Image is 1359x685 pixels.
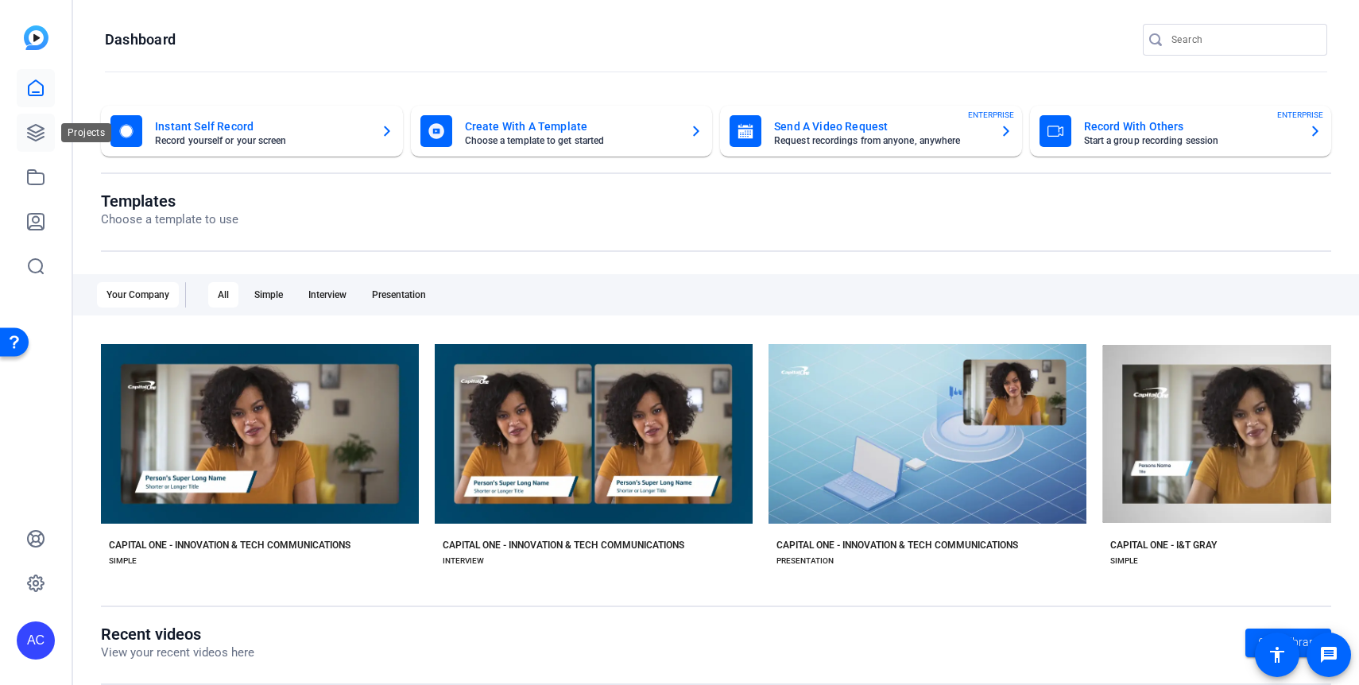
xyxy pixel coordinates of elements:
mat-card-subtitle: Choose a template to get started [465,136,678,145]
span: ENTERPRISE [1277,109,1323,121]
mat-card-subtitle: Start a group recording session [1084,136,1297,145]
button: Instant Self RecordRecord yourself or your screen [101,106,403,157]
h1: Templates [101,192,238,211]
div: SIMPLE [109,555,137,567]
div: Interview [299,282,356,308]
div: Projects [61,123,111,142]
mat-card-title: Create With A Template [465,117,678,136]
div: CAPITAL ONE - INNOVATION & TECH COMMUNICATIONS [109,539,350,551]
h1: Recent videos [101,625,254,644]
div: CAPITAL ONE - I&T GRAY [1110,539,1217,551]
div: CAPITAL ONE - INNOVATION & TECH COMMUNICATIONS [443,539,684,551]
div: Presentation [362,282,436,308]
button: Record With OthersStart a group recording sessionENTERPRISE [1030,106,1332,157]
span: ENTERPRISE [968,109,1014,121]
mat-icon: accessibility [1268,645,1287,664]
div: PRESENTATION [776,555,834,567]
h1: Dashboard [105,30,176,49]
mat-card-title: Instant Self Record [155,117,368,136]
p: View your recent videos here [101,644,254,662]
div: Your Company [97,282,179,308]
img: blue-gradient.svg [24,25,48,50]
mat-icon: message [1319,645,1338,664]
div: All [208,282,238,308]
mat-card-subtitle: Record yourself or your screen [155,136,368,145]
div: AC [17,621,55,660]
div: SIMPLE [1110,555,1138,567]
div: CAPITAL ONE - INNOVATION & TECH COMMUNICATIONS [776,539,1018,551]
mat-card-title: Send A Video Request [774,117,987,136]
button: Create With A TemplateChoose a template to get started [411,106,713,157]
mat-card-title: Record With Others [1084,117,1297,136]
mat-card-subtitle: Request recordings from anyone, anywhere [774,136,987,145]
a: Go to library [1245,629,1331,657]
p: Choose a template to use [101,211,238,229]
button: Send A Video RequestRequest recordings from anyone, anywhereENTERPRISE [720,106,1022,157]
div: Simple [245,282,292,308]
input: Search [1171,30,1314,49]
div: INTERVIEW [443,555,484,567]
